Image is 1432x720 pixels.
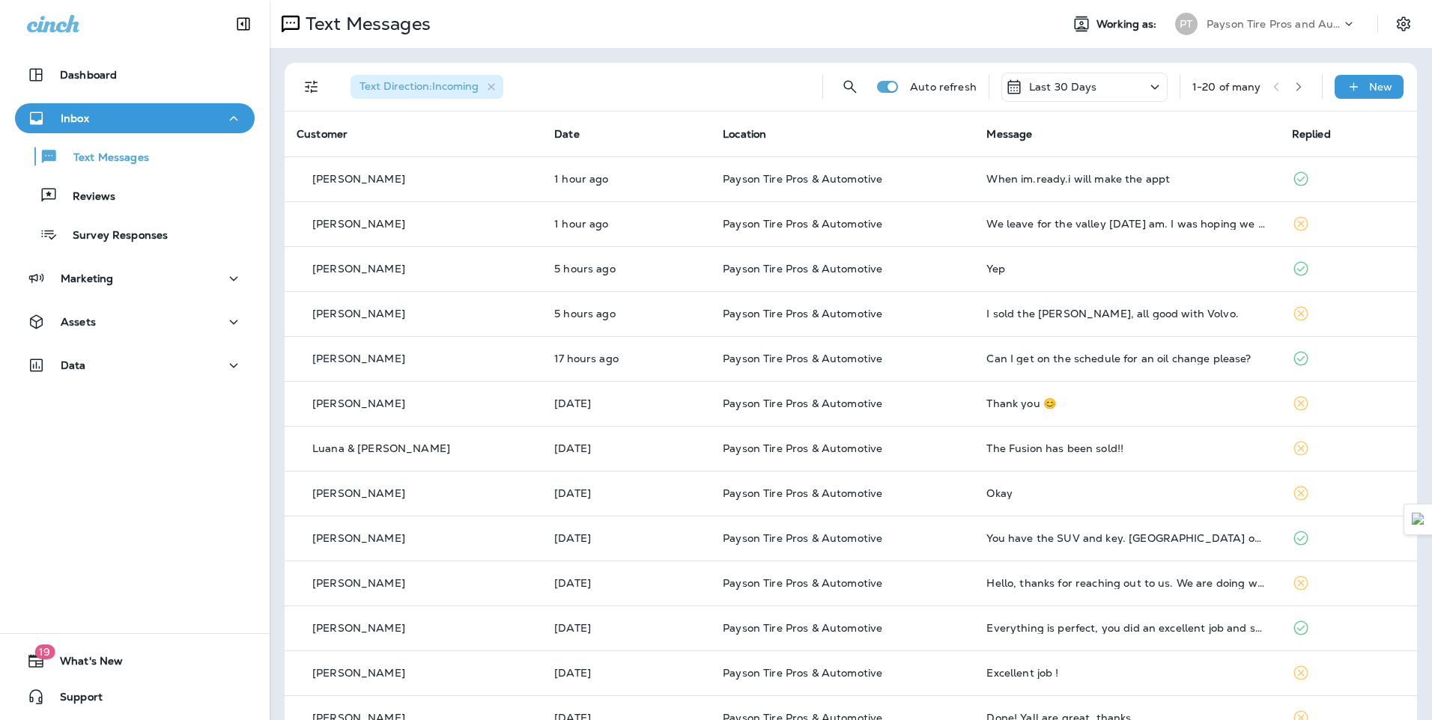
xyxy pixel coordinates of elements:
span: 19 [34,644,55,659]
p: [PERSON_NAME] [312,532,405,544]
button: Filters [297,72,327,102]
img: Detect Auto [1412,513,1425,526]
button: Survey Responses [15,219,255,250]
p: [PERSON_NAME] [312,218,405,230]
p: Text Messages [58,151,149,165]
p: [PERSON_NAME] [312,622,405,634]
span: Payson Tire Pros & Automotive [723,442,882,455]
span: Payson Tire Pros & Automotive [723,397,882,410]
div: Everything is perfect, you did an excellent job and service. [986,622,1267,634]
p: Luana & [PERSON_NAME] [312,442,450,454]
p: Auto refresh [910,81,977,93]
div: The Fusion has been sold!! [986,442,1267,454]
span: Payson Tire Pros & Automotive [723,307,882,320]
div: Excellent job ! [986,667,1267,679]
button: Assets [15,307,255,337]
span: Payson Tire Pros & Automotive [723,666,882,680]
button: Settings [1390,10,1417,37]
span: Message [986,127,1032,141]
p: [PERSON_NAME] [312,308,405,320]
button: Collapse Sidebar [222,9,264,39]
button: Search Messages [835,72,865,102]
span: Location [723,127,766,141]
span: Text Direction : Incoming [359,79,479,93]
p: New [1369,81,1392,93]
div: Can I get on the schedule for an oil change please? [986,353,1267,364]
p: Aug 18, 2025 09:55 AM [554,487,699,499]
p: Assets [61,316,96,328]
button: Marketing [15,263,255,293]
button: Text Messages [15,141,255,172]
p: [PERSON_NAME] [312,353,405,364]
div: You have the SUV and key. Black Yukon outside near entrance. [986,532,1267,544]
p: [PERSON_NAME] [312,667,405,679]
div: I sold the Morano, all good with Volvo. [986,308,1267,320]
span: Payson Tire Pros & Automotive [723,621,882,635]
p: Aug 19, 2025 12:36 PM [554,218,699,230]
p: Text Messages [300,13,431,35]
span: Payson Tire Pros & Automotive [723,352,882,365]
span: Payson Tire Pros & Automotive [723,172,882,186]
p: [PERSON_NAME] [312,577,405,589]
div: 1 - 20 of many [1192,81,1261,93]
button: Inbox [15,103,255,133]
div: When im.ready.i will make the appt [986,173,1267,185]
button: Reviews [15,180,255,211]
p: Inbox [61,112,89,124]
button: Data [15,350,255,380]
div: Hello, thanks for reaching out to us. We are doing well by the Grace of God. I did purchase a cou... [986,577,1267,589]
div: Yep [986,263,1267,275]
div: Text Direction:Incoming [351,75,503,99]
button: Support [15,682,255,712]
p: Data [61,359,86,371]
div: Thank you 😊 [986,397,1267,409]
p: [PERSON_NAME] [312,487,405,499]
p: Aug 18, 2025 11:06 AM [554,442,699,454]
span: Payson Tire Pros & Automotive [723,262,882,275]
span: Date [554,127,580,141]
p: Aug 15, 2025 06:50 AM [554,667,699,679]
p: Aug 19, 2025 08:25 AM [554,308,699,320]
p: Payson Tire Pros and Automotive [1207,18,1341,30]
p: [PERSON_NAME] [312,397,405,409]
button: 19What's New [15,646,255,676]
p: Aug 19, 2025 09:08 AM [554,263,699,275]
p: Aug 17, 2025 10:37 AM [554,532,699,544]
span: Payson Tire Pros & Automotive [723,531,882,545]
p: Aug 18, 2025 08:45 PM [554,353,699,364]
p: Reviews [58,190,115,204]
p: [PERSON_NAME] [312,173,405,185]
div: PT [1175,13,1198,35]
span: Payson Tire Pros & Automotive [723,486,882,500]
p: Last 30 Days [1029,81,1097,93]
span: Payson Tire Pros & Automotive [723,576,882,590]
span: Working as: [1096,18,1160,31]
div: We leave for the valley tomorrow am. I was hoping we could get it done today. Back to Payson on S... [986,218,1267,230]
p: [PERSON_NAME] [312,263,405,275]
p: Aug 19, 2025 12:40 PM [554,173,699,185]
p: Aug 18, 2025 11:22 AM [554,397,699,409]
p: Survey Responses [58,229,168,243]
p: Marketing [61,272,113,284]
p: Aug 15, 2025 09:49 AM [554,622,699,634]
span: Payson Tire Pros & Automotive [723,217,882,231]
span: Customer [297,127,348,141]
span: What's New [45,655,123,673]
div: Okay [986,487,1267,499]
span: Support [45,691,103,709]
p: Dashboard [60,69,117,81]
p: Aug 16, 2025 10:48 AM [554,577,699,589]
button: Dashboard [15,60,255,90]
span: Replied [1292,127,1331,141]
